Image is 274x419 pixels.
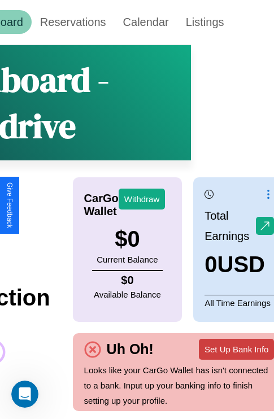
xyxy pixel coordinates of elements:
p: Current Balance [97,252,158,267]
h4: $ 0 [94,274,161,287]
div: Give Feedback [6,182,14,228]
iframe: Intercom live chat [11,381,38,408]
h3: $ 0 [97,226,158,252]
h4: Uh Oh! [101,341,159,357]
h4: CarGo Wallet [84,192,119,218]
button: Set Up Bank Info [199,339,274,360]
a: Reservations [32,10,115,34]
h3: 0 USD [205,252,274,277]
a: Listings [177,10,233,34]
p: All Time Earnings [205,295,274,311]
p: Total Earnings [205,206,256,246]
p: Available Balance [94,287,161,302]
button: Withdraw [119,189,166,209]
a: Calendar [115,10,177,34]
